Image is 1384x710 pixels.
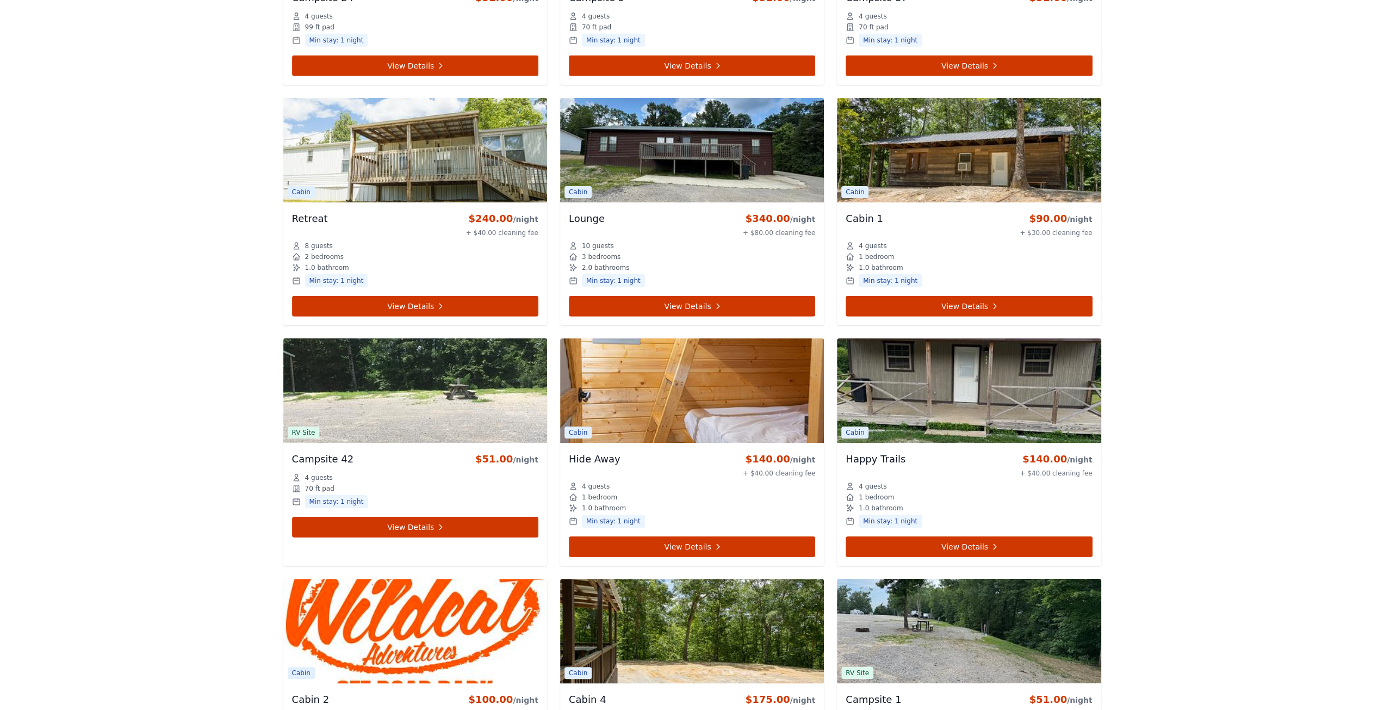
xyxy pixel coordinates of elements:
a: View Details [569,55,815,76]
h3: Retreat [292,211,328,226]
span: 4 guests [305,12,333,21]
span: Min stay: 1 night [859,274,922,287]
div: $340.00 [743,211,815,226]
span: 99 ft pad [305,23,334,32]
span: Min stay: 1 night [859,515,922,528]
div: $90.00 [1020,211,1092,226]
span: 4 guests [305,473,333,482]
span: 4 guests [859,482,886,491]
h3: Cabin 2 [292,692,330,707]
a: View Details [292,517,538,538]
h3: Hide Away [569,452,620,467]
span: 4 guests [859,12,886,21]
span: Min stay: 1 night [582,515,645,528]
h3: Lounge [569,211,605,226]
span: 1.0 bathroom [859,504,903,513]
span: Cabin [288,667,315,679]
span: /night [1067,696,1093,705]
a: View Details [846,296,1092,317]
div: $51.00 [475,452,538,467]
span: Cabin [564,667,592,679]
img: Campsite 1 [837,579,1101,683]
img: Happy Trails [837,338,1101,443]
a: View Details [569,296,815,317]
span: Min stay: 1 night [582,274,645,287]
div: + $40.00 cleaning fee [466,229,538,237]
span: 2.0 bathrooms [582,263,629,272]
span: RV Site [288,427,320,439]
h3: Cabin 4 [569,692,606,707]
span: 4 guests [859,242,886,250]
img: Retreat [283,98,547,202]
img: Campsite 42 [283,338,547,443]
span: /night [513,215,538,224]
a: View Details [569,536,815,557]
div: + $40.00 cleaning fee [1020,469,1092,478]
h3: Happy Trails [846,452,905,467]
img: Hide Away [560,338,824,443]
div: $175.00 [743,692,815,707]
span: /night [790,455,816,464]
span: 70 ft pad [582,23,611,32]
span: /night [513,455,538,464]
span: 3 bedrooms [582,252,620,261]
img: Cabin 1 [837,98,1101,202]
span: 70 ft pad [859,23,888,32]
h3: Campsite 1 [846,692,901,707]
div: + $40.00 cleaning fee [743,469,815,478]
span: Cabin [841,427,868,439]
h3: Cabin 1 [846,211,883,226]
span: 1 bedroom [582,493,617,502]
span: /night [513,696,538,705]
span: 4 guests [582,12,610,21]
span: /night [1067,455,1093,464]
img: Cabin 2 [283,579,547,683]
span: 8 guests [305,242,333,250]
span: 1 bedroom [859,252,894,261]
span: 1.0 bathroom [859,263,903,272]
span: 10 guests [582,242,614,250]
div: $140.00 [1020,452,1092,467]
span: 2 bedrooms [305,252,344,261]
a: View Details [292,55,538,76]
span: 70 ft pad [305,484,334,493]
span: Min stay: 1 night [305,34,368,47]
span: /night [1067,215,1093,224]
div: $240.00 [466,211,538,226]
span: Min stay: 1 night [859,34,922,47]
span: 1.0 bathroom [582,504,626,513]
span: Min stay: 1 night [582,34,645,47]
img: Lounge [560,98,824,202]
span: /night [790,696,816,705]
span: 1.0 bathroom [305,263,349,272]
a: View Details [292,296,538,317]
span: Cabin [564,186,592,198]
span: /night [790,215,816,224]
span: 1 bedroom [859,493,894,502]
div: $51.00 [1029,692,1092,707]
span: RV Site [841,667,873,679]
img: Cabin 4 [560,579,824,683]
div: + $80.00 cleaning fee [743,229,815,237]
h3: Campsite 42 [292,452,354,467]
span: Cabin [288,186,315,198]
span: Cabin [564,427,592,439]
span: Min stay: 1 night [305,495,368,508]
span: 4 guests [582,482,610,491]
a: View Details [846,536,1092,557]
a: View Details [846,55,1092,76]
span: Cabin [841,186,868,198]
div: $100.00 [466,692,538,707]
div: $140.00 [743,452,815,467]
span: Min stay: 1 night [305,274,368,287]
div: + $30.00 cleaning fee [1020,229,1092,237]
